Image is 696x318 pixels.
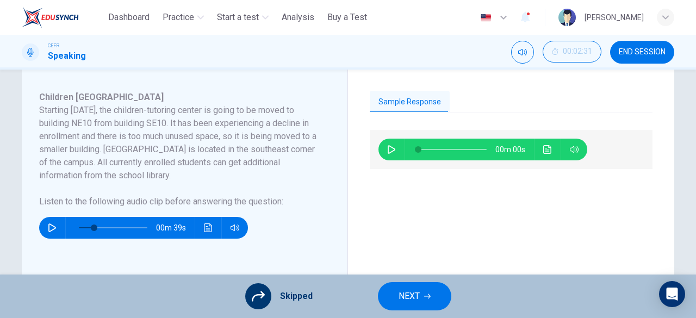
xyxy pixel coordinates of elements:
span: NEXT [399,289,420,304]
span: Dashboard [108,11,150,24]
button: END SESSION [610,41,674,64]
a: ELTC logo [22,7,104,28]
span: 00:02:31 [563,47,592,56]
button: Sample Response [370,91,450,114]
div: Mute [511,41,534,64]
button: Start a test [213,8,273,27]
span: Practice [163,11,194,24]
span: Start a test [217,11,259,24]
img: ELTC logo [22,7,79,28]
button: Practice [158,8,208,27]
span: CEFR [48,42,59,49]
span: Children [GEOGRAPHIC_DATA] [39,92,164,102]
button: NEXT [378,282,451,310]
div: basic tabs example [370,91,652,114]
span: Analysis [282,11,314,24]
h1: Speaking [48,49,86,63]
div: Open Intercom Messenger [659,281,685,307]
div: Hide [543,41,601,64]
button: 00:02:31 [543,41,601,63]
span: 00m 00s [495,139,534,160]
span: Buy a Test [327,11,367,24]
button: Analysis [277,8,319,27]
button: Dashboard [104,8,154,27]
h6: Listen to the following audio clip before answering the question : [39,195,317,208]
span: 00m 39s [156,217,195,239]
img: Profile picture [558,9,576,26]
span: END SESSION [619,48,666,57]
div: [PERSON_NAME] [585,11,644,24]
button: Click to see the audio transcription [200,217,217,239]
img: en [479,14,493,22]
span: Skipped [280,290,313,303]
button: Click to see the audio transcription [539,139,556,160]
h6: Starting [DATE], the children-tutoring center is going to be moved to building NE10 from building... [39,104,317,182]
button: Buy a Test [323,8,371,27]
